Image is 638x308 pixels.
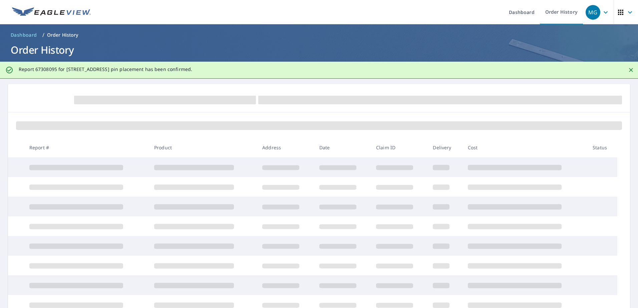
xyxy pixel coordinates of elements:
[587,138,617,157] th: Status
[8,30,40,40] a: Dashboard
[627,66,635,74] button: Close
[42,31,44,39] li: /
[586,5,600,20] div: MG
[314,138,371,157] th: Date
[149,138,257,157] th: Product
[257,138,314,157] th: Address
[8,43,630,57] h1: Order History
[462,138,587,157] th: Cost
[8,30,630,40] nav: breadcrumb
[47,32,78,38] p: Order History
[427,138,462,157] th: Delivery
[24,138,149,157] th: Report #
[12,7,91,17] img: EV Logo
[11,32,37,38] span: Dashboard
[19,66,192,72] p: Report 67308095 for [STREET_ADDRESS] pin placement has been confirmed.
[371,138,427,157] th: Claim ID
